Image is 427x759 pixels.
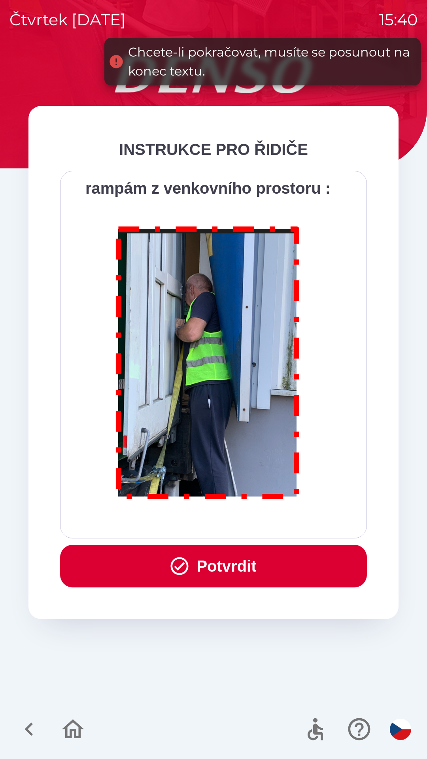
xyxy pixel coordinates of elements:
[60,545,367,587] button: Potvrdit
[28,55,399,93] img: Logo
[128,43,413,81] div: Chcete-li pokračovat, musíte se posunout na konec textu.
[390,719,411,740] img: cs flag
[60,138,367,161] div: INSTRUKCE PRO ŘIDIČE
[9,8,126,32] p: čtvrtek [DATE]
[107,216,309,506] img: M8MNayrTL6gAAAABJRU5ErkJggg==
[379,8,418,32] p: 15:40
